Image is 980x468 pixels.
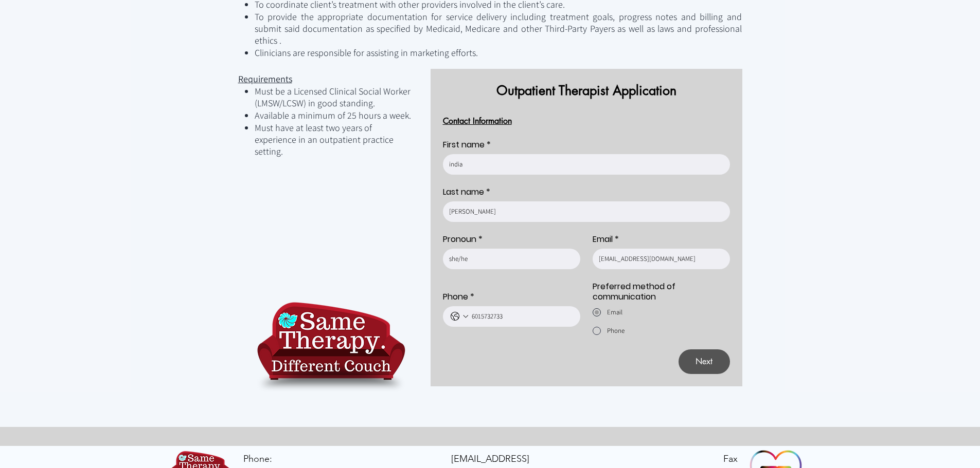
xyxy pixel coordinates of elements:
span: To provide the appropriate documentation for service delivery including treatment goals, progress... [255,11,742,46]
span: Requirements [238,73,292,85]
span: Clinicians are responsible for assisting in marketing efforts. [255,47,478,59]
label: Pronoun [443,234,483,245]
input: Phone. Phone [470,306,574,327]
span: Outpatient Therapist Application [496,82,676,99]
label: Email [593,234,619,245]
input: First name [443,154,724,175]
input: Pronoun [443,249,574,269]
span: Must be a Licensed Clinical Social Worker (LMSW/LCSW) in good standing. [255,85,411,109]
button: Next [679,349,730,374]
label: First name [443,140,491,150]
form: Provider Application [443,81,730,374]
div: Preferred method of communication [593,282,730,302]
span: Available a minimum of 25 hours a week. [255,109,411,121]
img: TelebehavioralHealth.US [256,300,406,391]
span: Next [696,357,712,367]
span: Must have at least two years of experience in an outpatient practice setting. [255,122,394,157]
input: Last name [443,201,724,222]
label: Last name [443,187,490,197]
div: Email [607,306,622,319]
input: Email [593,249,724,269]
span: Contact Information [443,116,512,126]
div: Phone [607,325,625,337]
button: Phone. Phone. Select a country code [449,310,470,323]
label: Phone [443,292,474,302]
